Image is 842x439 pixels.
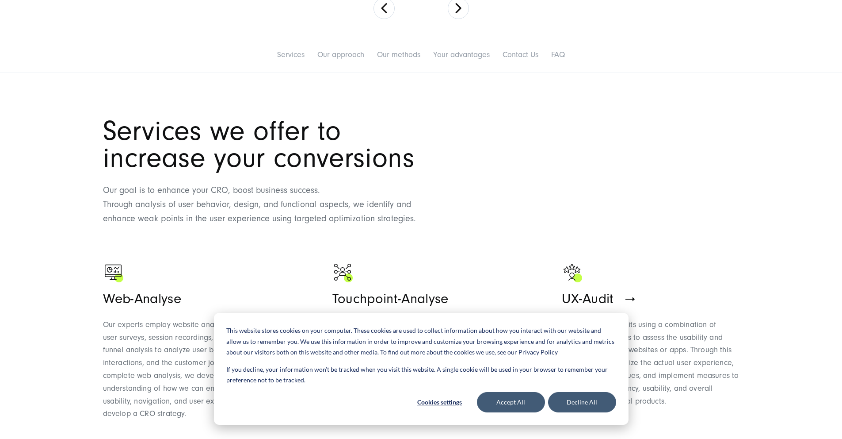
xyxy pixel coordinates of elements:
[103,320,272,419] span: Our experts employ website analytics, heatmaps, user surveys, session recordings, and conversion ...
[548,392,616,412] button: Decline All
[562,262,739,437] a: Ein Symbol welches eine Person zeigt die drei Sterne über ihrem Kopf hat als Zeichen für Zufriede...
[551,50,565,59] a: FAQ
[226,325,616,358] p: This website stores cookies on your computer. These cookies are used to collect information about...
[214,313,629,425] div: Cookie banner
[317,50,364,59] a: Our approach
[406,392,474,412] button: Cookies settings
[433,50,490,59] a: Your advantages
[103,185,320,195] span: Our goal is to enhance your CRO, boost business success.
[277,50,305,59] a: Services
[103,290,280,307] h3: Web-Analyse
[103,115,415,174] span: Services we offer to increase your conversions
[103,262,125,284] img: Ein Desktop mit drei verschiedenen Graphen als Zeichen für Agentur - Digitalagentur SUNZINET
[562,262,584,284] img: Ein Symbol welches eine Person zeigt die drei Sterne über ihrem Kopf hat als Zeichen für Zufriede...
[477,392,545,412] button: Accept All
[377,50,420,59] a: Our methods
[503,50,538,59] a: Contact Us
[562,320,739,406] span: We conduct UX audits using a combination of heuristic evaluations to assess the usability and use...
[103,200,416,223] span: Through analysis of user behavior, design, and functional aspects, we identify and enhance weak p...
[226,364,616,386] p: If you decline, your information won’t be tracked when you visit this website. A single cookie wi...
[332,262,354,284] img: Ein Symbol welches eine Person zeigt von der 6 Linien ab gehen als Zeichen für Kundenbeziehungen ...
[332,290,510,307] h3: Touchpoint-Analyse
[562,291,613,307] span: UX-Audit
